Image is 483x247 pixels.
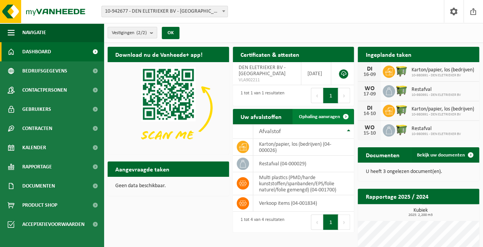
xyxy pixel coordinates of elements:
td: [DATE] [301,62,331,85]
button: Previous [311,88,323,103]
td: verkoop items (04-001834) [253,195,354,212]
span: Karton/papier, los (bedrijven) [411,67,474,73]
h3: Kubiek [362,208,479,217]
span: Bedrijfsgegevens [22,61,67,81]
h2: Documenten [358,147,407,162]
button: Vestigingen(2/2) [108,27,157,38]
span: 10-942677 - DEN ELETRIEKER BV - DENDERMONDE [102,6,227,17]
button: 1 [323,214,338,230]
div: 14-10 [362,111,377,117]
div: WO [362,125,377,131]
span: Ophaling aanvragen [299,114,340,119]
span: Karton/papier, los (bedrijven) [411,106,474,112]
span: 10-942677 - DEN ELETRIEKER BV - DENDERMONDE [101,6,228,17]
span: 10-980991 - DEN ELETRIEKER BV [411,93,461,97]
td: multi plastics (PMD/harde kunststoffen/spanbanden/EPS/folie naturel/folie gemengd) (04-001700) [253,172,354,195]
h2: Certificaten & attesten [233,47,307,62]
span: Rapportage [22,157,52,176]
span: 2025: 2,200 m3 [362,213,479,217]
p: U heeft 3 ongelezen document(en). [365,169,471,175]
div: DI [362,105,377,111]
span: Kalender [22,138,46,157]
span: Restafval [411,87,461,93]
img: WB-1100-HPE-GN-50 [395,123,408,136]
div: 15-10 [362,131,377,136]
span: 10-980991 - DEN ELETRIEKER BV [411,132,461,137]
h2: Uw afvalstoffen [233,109,289,124]
div: 16-09 [362,72,377,77]
h2: Ingeplande taken [358,47,419,62]
button: 1 [323,88,338,103]
p: Geen data beschikbaar. [115,183,221,189]
div: 17-09 [362,92,377,97]
span: Gebruikers [22,100,51,119]
span: Vestigingen [112,27,147,39]
span: 10-980991 - DEN ELETRIEKER BV [411,112,474,117]
span: Afvalstof [259,128,281,135]
a: Bekijk rapportage [422,204,478,219]
div: WO [362,86,377,92]
span: Contactpersonen [22,81,67,100]
td: karton/papier, los (bedrijven) (04-000026) [253,139,354,156]
count: (2/2) [136,30,147,35]
h2: Aangevraagde taken [108,161,177,176]
div: 1 tot 1 van 1 resultaten [237,87,284,104]
span: Dashboard [22,42,51,61]
button: Next [338,88,350,103]
a: Bekijk uw documenten [411,147,478,163]
span: Contracten [22,119,52,138]
span: 10-980991 - DEN ELETRIEKER BV [411,73,474,78]
a: Ophaling aanvragen [292,109,353,124]
img: WB-1100-HPE-GN-50 [395,64,408,77]
button: Next [338,214,350,230]
img: WB-1100-HPE-GN-50 [395,84,408,97]
button: Previous [311,214,323,230]
span: VLA902211 [239,77,295,83]
span: Product Shop [22,196,57,215]
span: Navigatie [22,23,46,42]
div: 1 tot 4 van 4 resultaten [237,214,284,231]
span: Bekijk uw documenten [417,153,465,158]
span: Acceptatievoorwaarden [22,215,85,234]
div: DI [362,66,377,72]
button: OK [162,27,179,39]
img: Download de VHEPlus App [108,62,229,153]
span: DEN ELETRIEKER BV - [GEOGRAPHIC_DATA] [239,65,285,77]
h2: Rapportage 2025 / 2024 [358,189,436,204]
h2: Download nu de Vanheede+ app! [108,47,210,62]
span: Documenten [22,176,55,196]
img: WB-1100-HPE-GN-50 [395,104,408,117]
td: restafval (04-000029) [253,156,354,172]
span: Restafval [411,126,461,132]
